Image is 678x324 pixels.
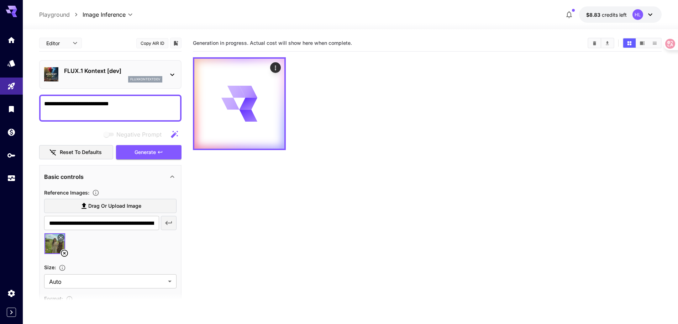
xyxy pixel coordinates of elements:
[44,190,89,196] span: Reference Images :
[44,264,56,270] span: Size :
[116,145,182,160] button: Generate
[44,64,177,85] div: FLUX.1 Kontext [dev]fluxkontextdev
[39,145,113,160] button: Reset to defaults
[49,277,165,286] span: Auto
[136,38,168,48] button: Copy AIR ID
[586,11,627,18] div: $8.83369
[116,130,162,139] span: Negative Prompt
[579,6,662,23] button: $8.83369HL
[588,38,601,48] button: Clear Images
[7,128,16,137] div: Wallet
[39,10,83,19] nav: breadcrumb
[44,168,177,185] div: Basic controls
[623,38,636,48] button: Show images in grid view
[173,39,179,47] button: Add to library
[586,12,602,18] span: $8.83
[622,38,662,48] div: Show images in grid viewShow images in video viewShow images in list view
[7,82,16,91] div: Playground
[102,130,167,139] span: Negative prompts are not compatible with the selected model.
[83,10,126,19] span: Image Inference
[602,12,627,18] span: credits left
[130,77,160,82] p: fluxkontextdev
[7,151,16,160] div: API Keys
[7,36,16,44] div: Home
[648,38,661,48] button: Show images in list view
[601,38,614,48] button: Download All
[46,39,68,47] span: Editor
[88,202,141,211] span: Drag or upload image
[7,105,16,113] div: Library
[7,308,16,317] button: Expand sidebar
[39,10,70,19] a: Playground
[44,172,84,181] p: Basic controls
[270,62,281,73] div: Actions
[56,264,69,271] button: Adjust the dimensions of the generated image by specifying its width and height in pixels, or sel...
[44,199,177,213] label: Drag or upload image
[7,59,16,68] div: Models
[7,289,16,298] div: Settings
[636,38,648,48] button: Show images in video view
[89,189,102,196] button: Upload a reference image to guide the result. This is needed for Image-to-Image or Inpainting. Su...
[7,174,16,183] div: Usage
[135,148,156,157] span: Generate
[64,67,162,75] p: FLUX.1 Kontext [dev]
[632,9,643,20] div: HL
[588,38,614,48] div: Clear ImagesDownload All
[193,40,352,46] span: Generation in progress. Actual cost will show here when complete.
